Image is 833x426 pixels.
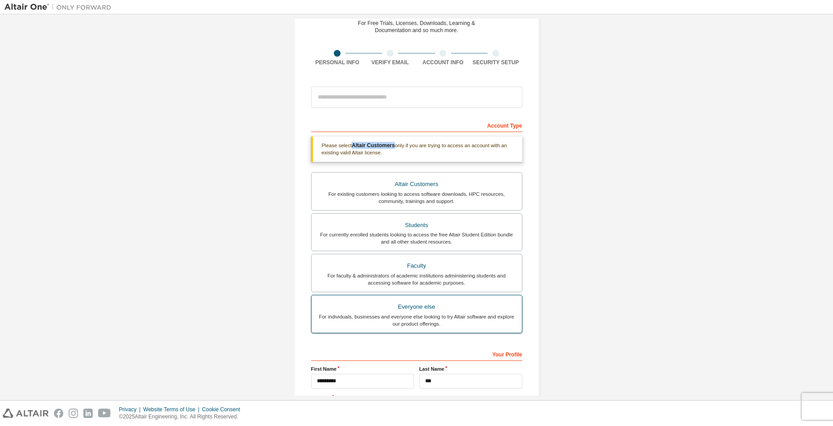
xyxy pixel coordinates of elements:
[202,406,245,413] div: Cookie Consent
[311,394,522,401] label: Job Title
[317,178,517,190] div: Altair Customers
[3,409,49,418] img: altair_logo.svg
[311,118,522,132] div: Account Type
[98,409,111,418] img: youtube.svg
[119,406,143,413] div: Privacy
[311,347,522,361] div: Your Profile
[317,231,517,245] div: For currently enrolled students looking to access the free Altair Student Edition bundle and all ...
[317,301,517,313] div: Everyone else
[317,313,517,327] div: For individuals, businesses and everyone else looking to try Altair software and explore our prod...
[311,136,522,162] div: Please select only if you are trying to access an account with an existing valid Altair license.
[143,406,202,413] div: Website Terms of Use
[83,409,93,418] img: linkedin.svg
[364,59,417,66] div: Verify Email
[311,59,364,66] div: Personal Info
[358,20,475,34] div: For Free Trials, Licenses, Downloads, Learning & Documentation and so much more.
[119,413,246,421] p: © 2025 Altair Engineering, Inc. All Rights Reserved.
[317,272,517,286] div: For faculty & administrators of academic institutions administering students and accessing softwa...
[417,59,470,66] div: Account Info
[419,365,522,372] label: Last Name
[317,219,517,232] div: Students
[317,190,517,205] div: For existing customers looking to access software downloads, HPC resources, community, trainings ...
[69,409,78,418] img: instagram.svg
[311,365,414,372] label: First Name
[317,260,517,272] div: Faculty
[469,59,522,66] div: Security Setup
[352,142,395,149] b: Altair Customers
[54,409,63,418] img: facebook.svg
[4,3,116,12] img: Altair One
